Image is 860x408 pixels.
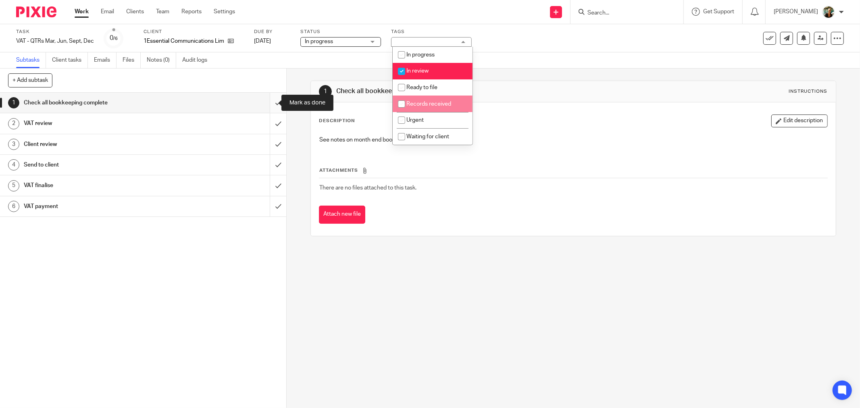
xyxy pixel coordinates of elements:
[8,97,19,108] div: 1
[300,29,381,35] label: Status
[319,206,365,224] button: Attach new file
[24,179,183,192] h1: VAT finalise
[391,29,472,35] label: Tags
[8,139,19,150] div: 3
[126,8,144,16] a: Clients
[16,52,46,68] a: Subtasks
[822,6,835,19] img: Photo2.jpg
[406,117,424,123] span: Urgent
[319,85,332,98] div: 1
[305,39,333,44] span: In progress
[319,136,827,144] p: See notes on month end bookkeeping tasks
[8,118,19,129] div: 2
[110,33,118,43] div: 0
[24,97,183,109] h1: Check all bookkeeping complete
[147,52,176,68] a: Notes (0)
[336,87,591,96] h1: Check all bookkeeping complete
[8,201,19,212] div: 6
[406,52,435,58] span: In progress
[16,37,94,45] div: VAT - QTRs Mar, Jun, Sept, Dec
[406,68,429,74] span: In review
[8,159,19,171] div: 4
[8,73,52,87] button: + Add subtask
[406,101,451,107] span: Records received
[789,88,828,95] div: Instructions
[16,6,56,17] img: Pixie
[123,52,141,68] a: Files
[587,10,659,17] input: Search
[144,37,224,45] p: 1Essential Communications Limited
[182,52,213,68] a: Audit logs
[156,8,169,16] a: Team
[8,180,19,192] div: 5
[94,52,117,68] a: Emails
[319,185,416,191] span: There are no files attached to this task.
[771,114,828,127] button: Edit description
[319,168,358,173] span: Attachments
[406,85,437,90] span: Ready to file
[113,36,118,41] small: /6
[75,8,89,16] a: Work
[24,200,183,212] h1: VAT payment
[24,117,183,129] h1: VAT review
[319,118,355,124] p: Description
[774,8,818,16] p: [PERSON_NAME]
[254,29,290,35] label: Due by
[24,159,183,171] h1: Send to client
[52,52,88,68] a: Client tasks
[181,8,202,16] a: Reports
[406,134,449,139] span: Waiting for client
[214,8,235,16] a: Settings
[254,38,271,44] span: [DATE]
[16,29,94,35] label: Task
[703,9,734,15] span: Get Support
[101,8,114,16] a: Email
[144,29,244,35] label: Client
[24,138,183,150] h1: Client review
